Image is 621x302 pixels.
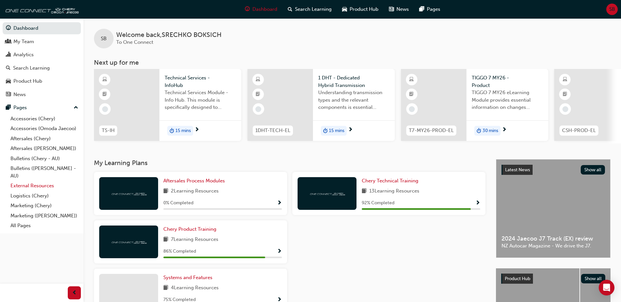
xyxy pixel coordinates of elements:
span: Product Hub [505,276,530,281]
a: Bulletins (Chery - AU) [8,154,81,164]
a: All Pages [8,221,81,231]
span: duration-icon [170,126,174,135]
span: Welcome back , SRECHKO BOKSICH [116,31,222,39]
span: book-icon [163,187,168,195]
a: pages-iconPages [414,3,446,16]
span: 13 Learning Resources [369,187,419,195]
button: Show all [581,165,605,175]
span: 2 Learning Resources [171,187,219,195]
a: 1DHT-TECH-EL1 DHT - Dedicated Hybrid TransmissionUnderstanding transmission types and the relevan... [247,69,395,141]
span: people-icon [6,39,11,45]
span: chart-icon [6,52,11,58]
span: book-icon [362,187,367,195]
img: oneconnect [3,3,79,16]
span: pages-icon [6,105,11,111]
a: Logistics (Chery) [8,191,81,201]
span: learningRecordVerb_NONE-icon [409,106,415,112]
a: T7-MY26-PROD-ELTIGGO 7 MY26 - ProductTIGGO 7 MY26 eLearning Module provides essential information... [401,69,548,141]
button: DashboardMy TeamAnalyticsSearch LearningProduct HubNews [3,21,81,102]
span: learningRecordVerb_NONE-icon [562,106,568,112]
span: Technical Services - InfoHub [165,74,236,89]
span: learningResourceType_ELEARNING-icon [102,75,107,84]
span: SB [101,35,107,42]
span: Latest News [505,167,530,173]
span: pages-icon [419,5,424,13]
span: TIGGO 7 MY26 - Product [472,74,543,89]
a: Bulletins ([PERSON_NAME] - AU) [8,163,81,181]
span: booktick-icon [256,90,260,99]
button: Show all [581,274,606,283]
a: Marketing (Chery) [8,201,81,211]
div: News [13,91,26,98]
a: Latest NewsShow all2024 Jaecoo J7 Track (EX) reviewNZ Autocar Magazine - We drive the J7. [496,159,611,258]
a: Aftersales ([PERSON_NAME]) [8,143,81,154]
span: duration-icon [323,126,328,135]
span: 15 mins [175,127,191,135]
span: News [396,6,409,13]
span: news-icon [389,5,394,13]
span: 2024 Jaecoo J7 Track (EX) review [502,235,605,243]
span: book-icon [163,236,168,244]
button: Pages [3,102,81,114]
div: Analytics [13,51,34,59]
a: News [3,89,81,101]
span: prev-icon [72,289,77,297]
span: To One Connect [116,39,153,45]
div: My Team [13,38,34,45]
a: guage-iconDashboard [240,3,283,16]
img: oneconnect [111,190,147,196]
a: search-iconSearch Learning [283,3,337,16]
div: Open Intercom Messenger [599,280,614,295]
span: 4 Learning Resources [171,284,219,292]
span: Show Progress [277,200,282,206]
a: Accessories (Chery) [8,114,81,124]
button: Show Progress [277,199,282,207]
a: news-iconNews [384,3,414,16]
a: Chery Product Training [163,226,219,233]
span: search-icon [288,5,292,13]
img: oneconnect [309,190,345,196]
h3: Next up for me [83,59,621,66]
span: Chery Technical Training [362,178,418,184]
span: Pages [427,6,440,13]
a: Analytics [3,49,81,61]
a: Systems and Features [163,274,215,281]
span: T7-MY26-PROD-EL [409,127,454,134]
a: car-iconProduct Hub [337,3,384,16]
span: Search Learning [295,6,332,13]
span: Aftersales Process Modules [163,178,225,184]
span: TS-IH [102,127,115,134]
span: duration-icon [477,126,481,135]
span: Dashboard [252,6,277,13]
span: learningResourceType_ELEARNING-icon [563,75,567,84]
span: learningResourceType_ELEARNING-icon [409,75,414,84]
span: next-icon [502,127,507,133]
span: 86 % Completed [163,248,196,255]
a: Aftersales Process Modules [163,177,228,185]
a: Product HubShow all [501,274,605,284]
span: SB [609,6,615,13]
a: Accessories (Omoda Jaecoo) [8,124,81,134]
a: Latest NewsShow all [502,165,605,175]
a: Product Hub [3,75,81,87]
a: My Team [3,36,81,48]
span: CSH-PROD-EL [562,127,596,134]
span: TIGGO 7 MY26 eLearning Module provides essential information on changes introduced with the new M... [472,89,543,111]
span: 0 % Completed [163,199,193,207]
span: 30 mins [483,127,498,135]
span: up-icon [74,104,78,112]
a: Chery Technical Training [362,177,421,185]
button: Show Progress [475,199,480,207]
span: Show Progress [277,249,282,255]
span: 92 % Completed [362,199,394,207]
span: next-icon [348,127,353,133]
a: TS-IHTechnical Services - InfoHubTechnical Services Module - Info Hub. This module is specificall... [94,69,241,141]
a: Search Learning [3,62,81,74]
span: learningRecordVerb_NONE-icon [102,106,108,112]
span: next-icon [194,127,199,133]
span: learningRecordVerb_NONE-icon [255,106,261,112]
span: Understanding transmission types and the relevant components is essential knowledge required for ... [318,89,390,111]
span: search-icon [6,65,10,71]
div: Pages [13,104,27,111]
